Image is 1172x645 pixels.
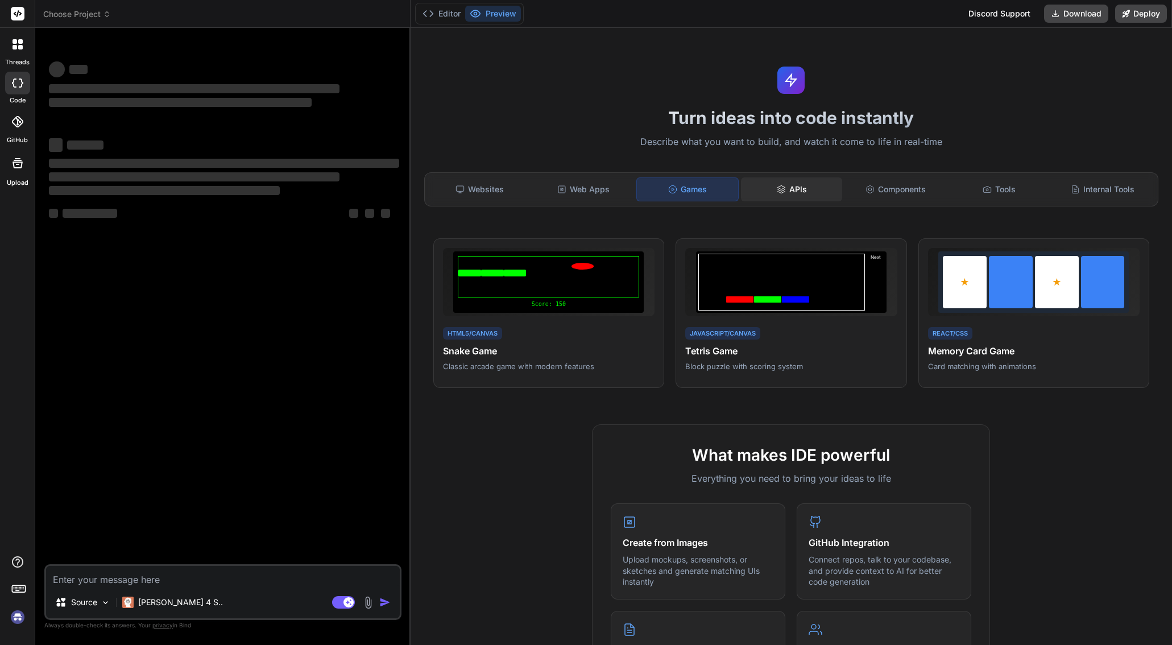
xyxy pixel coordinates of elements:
div: HTML5/Canvas [443,327,502,340]
button: Preview [465,6,521,22]
span: ‌ [49,98,312,107]
h4: Create from Images [623,536,773,549]
h4: Tetris Game [685,344,897,358]
span: ‌ [49,186,280,195]
div: Discord Support [962,5,1037,23]
div: Internal Tools [1052,177,1153,201]
div: Tools [949,177,1050,201]
h4: Memory Card Game [928,344,1140,358]
span: ‌ [49,159,399,168]
p: Always double-check its answers. Your in Bind [44,620,401,631]
div: Score: 150 [458,300,639,308]
span: ‌ [49,84,339,93]
button: Deploy [1115,5,1167,23]
span: Choose Project [43,9,111,20]
p: [PERSON_NAME] 4 S.. [138,597,223,608]
img: signin [8,607,27,627]
img: icon [379,597,391,608]
button: Editor [418,6,465,22]
p: Upload mockups, screenshots, or sketches and generate matching UIs instantly [623,554,773,588]
span: ‌ [349,209,358,218]
label: threads [5,57,30,67]
button: Download [1044,5,1108,23]
div: Components [844,177,946,201]
span: ‌ [49,138,63,152]
span: ‌ [49,172,339,181]
span: ‌ [69,65,88,74]
p: Connect repos, talk to your codebase, and provide context to AI for better code generation [809,554,959,588]
div: Games [636,177,739,201]
p: Block puzzle with scoring system [685,361,897,371]
h1: Turn ideas into code instantly [417,108,1165,128]
span: ‌ [365,209,374,218]
span: ‌ [49,209,58,218]
p: Source [71,597,97,608]
p: Everything you need to bring your ideas to life [611,472,971,485]
div: Websites [429,177,531,201]
img: Claude 4 Sonnet [122,597,134,608]
img: Pick Models [101,598,110,607]
span: privacy [152,622,173,629]
div: Web Apps [533,177,634,201]
h4: GitHub Integration [809,536,959,549]
span: ‌ [49,61,65,77]
h2: What makes IDE powerful [611,443,971,467]
h4: Snake Game [443,344,655,358]
div: APIs [741,177,842,201]
div: React/CSS [928,327,972,340]
p: Card matching with animations [928,361,1140,371]
div: Next [867,254,884,311]
label: Upload [7,178,28,188]
span: ‌ [381,209,390,218]
label: code [10,96,26,105]
span: ‌ [67,140,103,150]
div: JavaScript/Canvas [685,327,760,340]
img: attachment [362,596,375,609]
label: GitHub [7,135,28,145]
p: Classic arcade game with modern features [443,361,655,371]
p: Describe what you want to build, and watch it come to life in real-time [417,135,1165,150]
span: ‌ [63,209,117,218]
